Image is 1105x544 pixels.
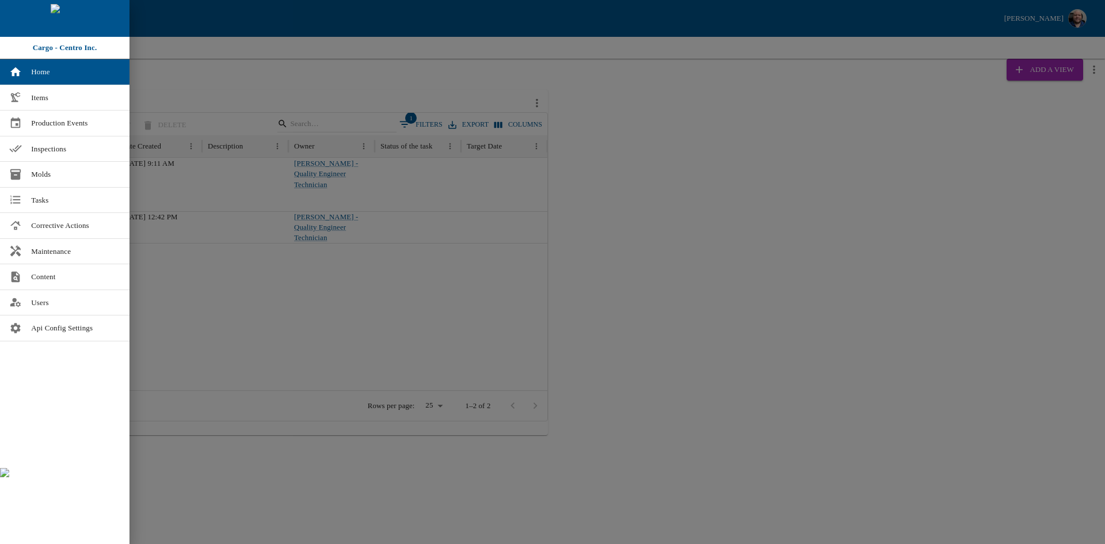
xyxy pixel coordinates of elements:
[31,322,120,334] span: Api Config Settings
[51,4,79,33] img: cargo logo
[31,195,120,206] span: Tasks
[31,246,120,257] span: Maintenance
[33,42,97,54] p: Cargo - Centro Inc.
[31,117,120,129] span: Production Events
[31,297,120,309] span: Users
[31,92,120,104] span: Items
[31,271,120,283] span: Content
[31,66,120,78] span: Home
[31,169,120,180] span: Molds
[31,143,120,155] span: Inspections
[31,220,120,231] span: Corrective Actions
